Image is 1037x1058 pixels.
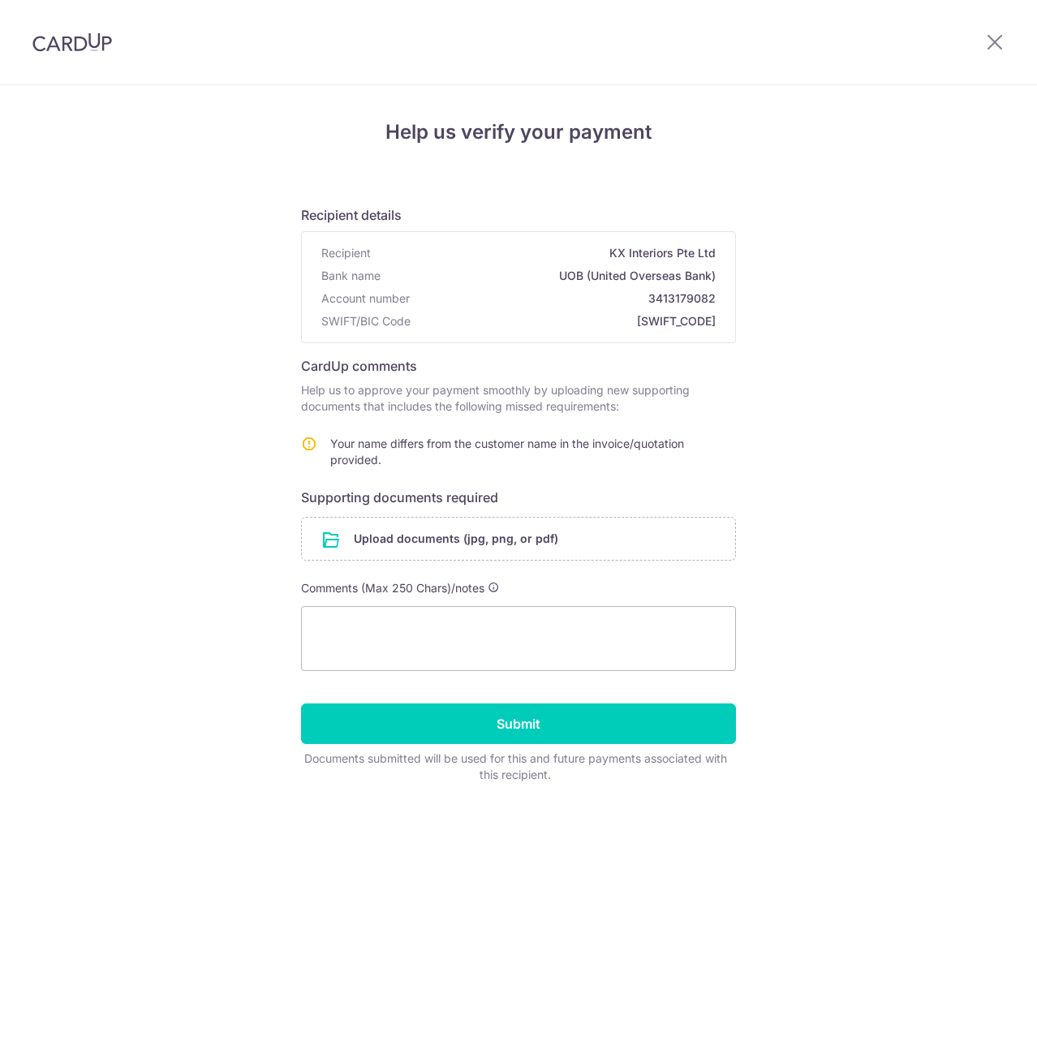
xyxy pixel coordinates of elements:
[416,290,716,307] span: 3413179082
[330,437,684,467] span: Your name differs from the customer name in the invoice/quotation provided.
[32,32,112,52] img: CardUp
[301,118,736,147] h4: Help us verify your payment
[377,245,716,261] span: KX Interiors Pte Ltd
[301,703,736,744] input: Submit
[301,488,736,507] h6: Supporting documents required
[301,356,736,376] h6: CardUp comments
[301,517,736,561] div: Upload documents (jpg, png, or pdf)
[301,750,729,783] div: Documents submitted will be used for this and future payments associated with this recipient.
[321,290,410,307] span: Account number
[301,382,736,415] p: Help us to approve your payment smoothly by uploading new supporting documents that includes the ...
[301,581,484,595] span: Comments (Max 250 Chars)/notes
[321,268,381,284] span: Bank name
[301,205,736,225] h6: Recipient details
[387,268,716,284] span: UOB (United Overseas Bank)
[321,245,371,261] span: Recipient
[417,313,716,329] span: [SWIFT_CODE]
[321,313,411,329] span: SWIFT/BIC Code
